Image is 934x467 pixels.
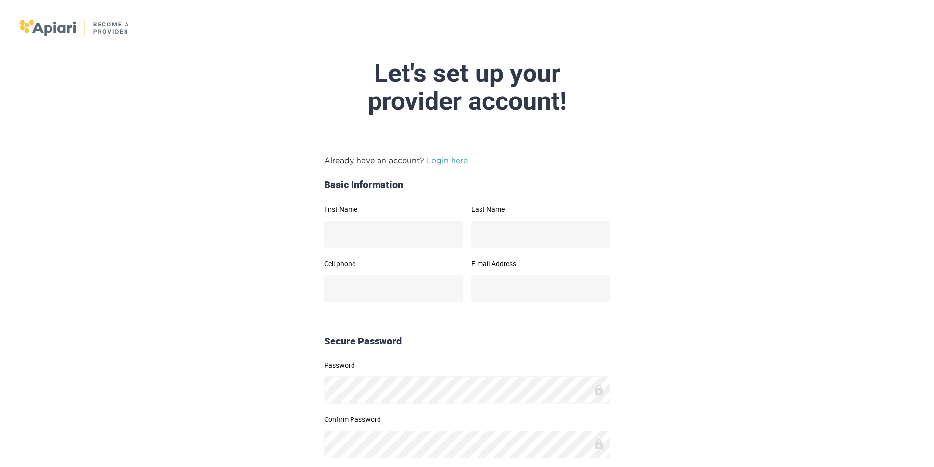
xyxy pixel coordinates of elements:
[320,178,614,192] div: Basic Information
[20,20,130,36] img: logo
[471,260,610,267] label: E-mail Address
[324,154,610,166] p: Already have an account?
[324,362,610,369] label: Password
[236,59,699,115] div: Let's set up your provider account!
[324,206,463,213] label: First Name
[324,416,610,423] label: Confirm Password
[320,334,614,348] div: Secure Password
[427,156,468,165] a: Login here
[471,206,610,213] label: Last Name
[324,260,463,267] label: Cell phone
